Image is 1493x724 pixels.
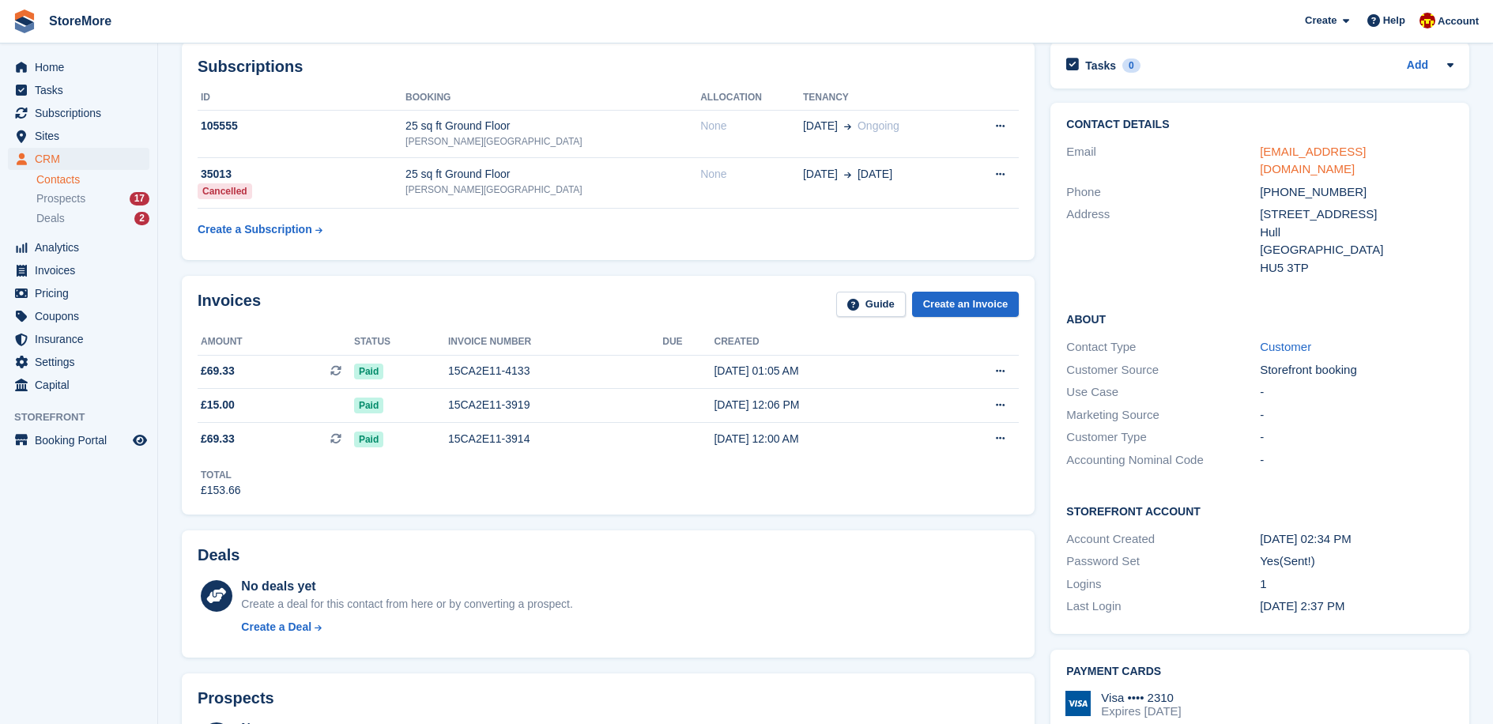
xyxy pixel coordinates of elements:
[1260,451,1453,469] div: -
[1066,451,1260,469] div: Accounting Nominal Code
[448,363,662,379] div: 15CA2E11-4133
[1305,13,1337,28] span: Create
[803,118,838,134] span: [DATE]
[1260,575,1453,594] div: 1
[198,183,252,199] div: Cancelled
[405,85,700,111] th: Booking
[405,118,700,134] div: 25 sq ft Ground Floor
[1066,338,1260,356] div: Contact Type
[858,119,899,132] span: Ongoing
[1260,383,1453,402] div: -
[1066,311,1453,326] h2: About
[8,282,149,304] a: menu
[8,236,149,258] a: menu
[35,282,130,304] span: Pricing
[13,9,36,33] img: stora-icon-8386f47178a22dfd0bd8f6a31ec36ba5ce8667c1dd55bd0f319d3a0aa187defe.svg
[201,397,235,413] span: £15.00
[1260,224,1453,242] div: Hull
[198,215,322,244] a: Create a Subscription
[35,305,130,327] span: Coupons
[198,85,405,111] th: ID
[35,328,130,350] span: Insurance
[241,596,572,613] div: Create a deal for this contact from here or by converting a prospect.
[448,397,662,413] div: 15CA2E11-3919
[700,166,803,183] div: None
[8,102,149,124] a: menu
[1260,361,1453,379] div: Storefront booking
[8,305,149,327] a: menu
[803,166,838,183] span: [DATE]
[198,58,1019,76] h2: Subscriptions
[1260,145,1366,176] a: [EMAIL_ADDRESS][DOMAIN_NAME]
[1066,666,1453,678] h2: Payment cards
[241,619,311,635] div: Create a Deal
[35,374,130,396] span: Capital
[198,546,239,564] h2: Deals
[1260,206,1453,224] div: [STREET_ADDRESS]
[36,210,149,227] a: Deals 2
[405,183,700,197] div: [PERSON_NAME][GEOGRAPHIC_DATA]
[35,56,130,78] span: Home
[1066,143,1260,179] div: Email
[1066,552,1260,571] div: Password Set
[241,577,572,596] div: No deals yet
[714,330,933,355] th: Created
[35,79,130,101] span: Tasks
[35,259,130,281] span: Invoices
[1066,503,1453,518] h2: Storefront Account
[35,351,130,373] span: Settings
[8,351,149,373] a: menu
[8,429,149,451] a: menu
[700,118,803,134] div: None
[8,259,149,281] a: menu
[35,102,130,124] span: Subscriptions
[354,364,383,379] span: Paid
[1438,13,1479,29] span: Account
[198,689,274,707] h2: Prospects
[1260,552,1453,571] div: Yes
[662,330,714,355] th: Due
[8,374,149,396] a: menu
[1066,183,1260,202] div: Phone
[1066,206,1260,277] div: Address
[354,432,383,447] span: Paid
[1260,340,1311,353] a: Customer
[130,192,149,206] div: 17
[198,166,405,183] div: 35013
[241,619,572,635] a: Create a Deal
[405,166,700,183] div: 25 sq ft Ground Floor
[1066,598,1260,616] div: Last Login
[354,398,383,413] span: Paid
[14,409,157,425] span: Storefront
[1260,599,1344,613] time: 2024-03-06 14:37:25 UTC
[1122,58,1140,73] div: 0
[130,431,149,450] a: Preview store
[1066,575,1260,594] div: Logins
[201,431,235,447] span: £69.33
[198,221,312,238] div: Create a Subscription
[1419,13,1435,28] img: Store More Team
[43,8,118,34] a: StoreMore
[201,482,241,499] div: £153.66
[714,397,933,413] div: [DATE] 12:06 PM
[1260,241,1453,259] div: [GEOGRAPHIC_DATA]
[1280,554,1315,568] span: (Sent!)
[1065,691,1091,716] img: Visa Logo
[198,330,354,355] th: Amount
[8,328,149,350] a: menu
[1085,58,1116,73] h2: Tasks
[198,118,405,134] div: 105555
[1066,383,1260,402] div: Use Case
[201,468,241,482] div: Total
[354,330,448,355] th: Status
[1383,13,1405,28] span: Help
[8,125,149,147] a: menu
[35,148,130,170] span: CRM
[1101,704,1181,718] div: Expires [DATE]
[1260,530,1453,549] div: [DATE] 02:34 PM
[448,330,662,355] th: Invoice number
[1260,183,1453,202] div: [PHONE_NUMBER]
[1407,57,1428,75] a: Add
[714,363,933,379] div: [DATE] 01:05 AM
[714,431,933,447] div: [DATE] 12:00 AM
